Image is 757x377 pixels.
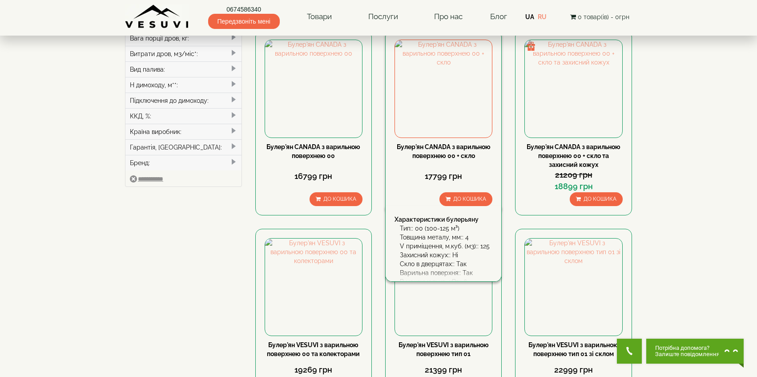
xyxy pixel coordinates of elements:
button: До кошика [310,192,362,206]
a: Булер'ян CANADA з варильною поверхнею 00 [266,143,360,159]
a: Послуги [359,7,407,27]
div: Бренд: [125,155,242,170]
a: Булер'ян CANADA з варильною поверхнею 00 + скло [397,143,491,159]
div: H димоходу, м**: [125,77,242,93]
div: Вага порції дров, кг: [125,30,242,46]
div: 21399 грн [395,364,492,376]
span: Залиште повідомлення [655,351,720,357]
a: Булер'ян VESUVI з варильною поверхнею тип 01 зі склом [528,341,619,357]
a: Булер'ян VESUVI з варильною поверхнею тип 01 [399,341,489,357]
a: Блог [490,12,507,21]
div: 18899 грн [524,181,622,192]
img: Булер'ян CANADA з варильною поверхнею 00 [265,40,362,137]
button: Get Call button [617,339,642,364]
div: 17799 грн [395,170,492,182]
div: 21209 грн [524,169,622,181]
a: RU [538,13,547,20]
div: Витрати дров, м3/міс*: [125,46,242,61]
img: Булер'ян CANADA з варильною поверхнею 00 + скло [395,40,492,137]
div: 16799 грн [265,170,362,182]
div: Гарантія, [GEOGRAPHIC_DATA]: [125,139,242,155]
div: 22999 грн [524,364,622,376]
div: Підключення до димоходу: [125,93,242,108]
div: 19269 грн [265,364,362,376]
div: Характеристики булерьяну [395,215,492,224]
span: До кошика [453,196,486,202]
button: До кошика [439,192,492,206]
a: UA [525,13,534,20]
a: 0674586340 [208,5,280,14]
div: ККД, %: [125,108,242,124]
a: Булер'ян VESUVI з варильною поверхнею 00 та колекторами [267,341,360,357]
span: Передзвоніть мені [208,14,280,29]
div: Тип:: 00 (100-125 м³) [400,224,492,233]
span: До кошика [584,196,616,202]
a: Товари [298,7,341,27]
img: Завод VESUVI [125,4,189,29]
span: До кошика [323,196,356,202]
span: 0 товар(ів) - 0грн [578,13,629,20]
img: Булер'ян CANADA з варильною поверхнею 00 + скло та захисний кожух [525,40,622,137]
a: Булер'ян CANADA з варильною поверхнею 00 + скло та захисний кожух [527,143,620,168]
div: Країна виробник: [125,124,242,139]
img: gift [527,42,536,51]
div: Товщина металу, мм:: 4 [400,233,492,242]
div: Вид палива: [125,61,242,77]
button: Chat button [646,339,744,364]
img: Булер'ян VESUVI з варильною поверхнею тип 01 [395,239,492,336]
a: Про нас [425,7,471,27]
div: Скло в дверцятах:: Так [400,259,492,268]
span: Потрібна допомога? [655,345,720,351]
button: До кошика [570,192,623,206]
img: Булер'ян VESUVI з варильною поверхнею 00 та колекторами [265,239,362,336]
div: Захисний кожух:: Ні [400,251,492,259]
img: Булер'ян VESUVI з варильною поверхнею тип 01 зі склом [525,239,622,336]
div: V приміщення, м.куб. (м3):: 125 [400,242,492,251]
button: 0 товар(ів) - 0грн [568,12,632,22]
